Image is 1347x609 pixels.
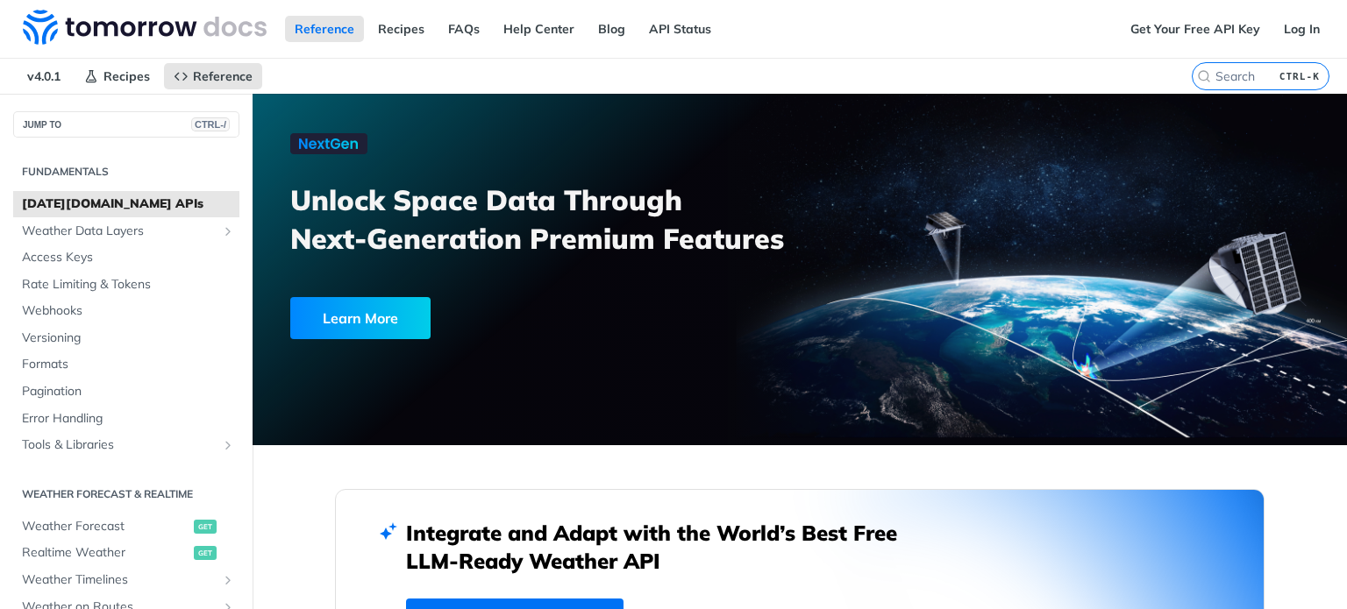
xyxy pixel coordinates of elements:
img: Tomorrow.io Weather API Docs [23,10,267,45]
h2: Fundamentals [13,164,239,180]
div: Learn More [290,297,431,339]
span: Reference [193,68,253,84]
a: Rate Limiting & Tokens [13,272,239,298]
a: Get Your Free API Key [1121,16,1270,42]
a: Recipes [75,63,160,89]
span: Realtime Weather [22,544,189,562]
a: Versioning [13,325,239,351]
span: Tools & Libraries [22,436,217,454]
a: Weather TimelinesShow subpages for Weather Timelines [13,567,239,593]
button: Show subpages for Weather Timelines [221,573,235,587]
h3: Unlock Space Data Through Next-Generation Premium Features [290,181,819,258]
span: Access Keys [22,249,235,266]
a: Webhooks [13,298,239,324]
span: Weather Data Layers [22,223,217,240]
span: Weather Timelines [22,571,217,589]
span: Versioning [22,329,235,347]
a: API Status [639,16,721,42]
img: NextGen [290,133,367,154]
a: FAQs [438,16,489,42]
a: Weather Forecastget [13,513,239,540]
h2: Integrate and Adapt with the World’s Best Free LLM-Ready Weather API [406,519,923,575]
a: Blog [588,16,635,42]
a: Realtime Weatherget [13,540,239,566]
h2: Weather Forecast & realtime [13,486,239,502]
span: Formats [22,356,235,373]
a: [DATE][DOMAIN_NAME] APIs [13,191,239,217]
button: Show subpages for Tools & Libraries [221,438,235,452]
a: Reference [164,63,262,89]
span: Weather Forecast [22,518,189,535]
span: v4.0.1 [18,63,70,89]
span: Error Handling [22,410,235,428]
a: Learn More [290,297,713,339]
span: get [194,546,217,560]
span: get [194,520,217,534]
button: Show subpages for Weather Data Layers [221,224,235,238]
svg: Search [1197,69,1211,83]
span: Rate Limiting & Tokens [22,276,235,294]
span: [DATE][DOMAIN_NAME] APIs [22,195,235,213]
a: Recipes [368,16,434,42]
span: Recipes [103,68,150,84]
span: CTRL-/ [191,117,230,131]
a: Access Keys [13,244,239,271]
a: Formats [13,351,239,378]
button: JUMP TOCTRL-/ [13,111,239,138]
a: Pagination [13,379,239,405]
a: Error Handling [13,406,239,432]
a: Tools & LibrariesShow subpages for Tools & Libraries [13,432,239,458]
a: Help Center [494,16,584,42]
a: Weather Data LayersShow subpages for Weather Data Layers [13,218,239,244]
a: Reference [285,16,364,42]
span: Pagination [22,383,235,400]
a: Log In [1274,16,1329,42]
span: Webhooks [22,302,235,320]
kbd: CTRL-K [1275,67,1324,85]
